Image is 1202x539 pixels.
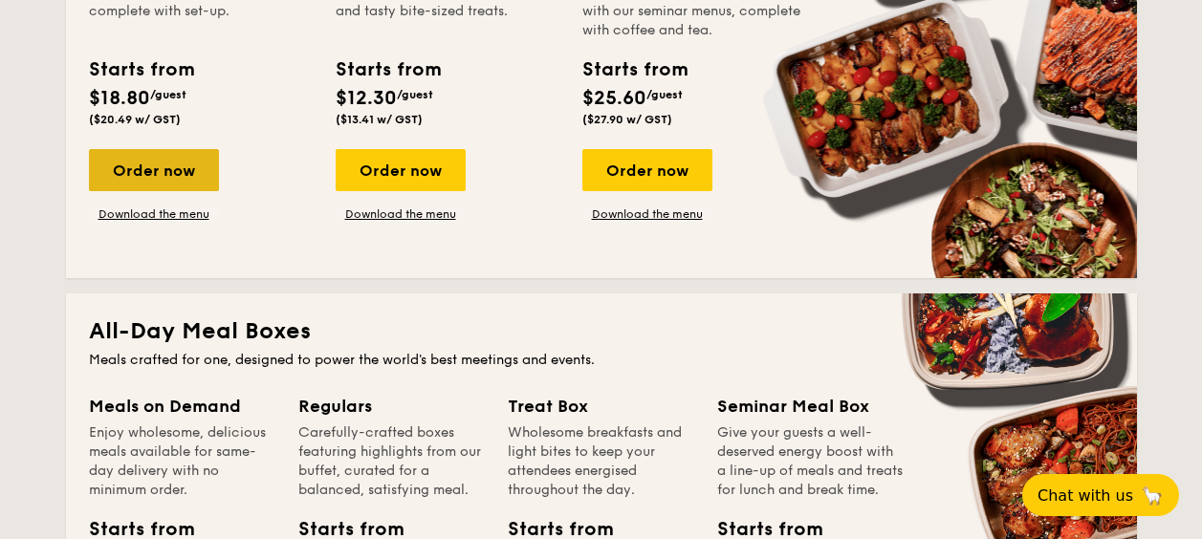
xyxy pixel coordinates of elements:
[582,55,687,84] div: Starts from
[1022,474,1179,516] button: Chat with us🦙
[89,55,193,84] div: Starts from
[717,393,904,420] div: Seminar Meal Box
[1141,485,1164,507] span: 🦙
[1038,486,1133,505] span: Chat with us
[89,351,1114,370] div: Meals crafted for one, designed to power the world's best meetings and events.
[397,88,433,101] span: /guest
[582,113,672,126] span: ($27.90 w/ GST)
[336,87,397,110] span: $12.30
[89,113,181,126] span: ($20.49 w/ GST)
[298,423,485,500] div: Carefully-crafted boxes featuring highlights from our buffet, curated for a balanced, satisfying ...
[508,423,694,500] div: Wholesome breakfasts and light bites to keep your attendees energised throughout the day.
[336,55,440,84] div: Starts from
[646,88,683,101] span: /guest
[298,393,485,420] div: Regulars
[582,87,646,110] span: $25.60
[336,149,466,191] div: Order now
[89,423,275,500] div: Enjoy wholesome, delicious meals available for same-day delivery with no minimum order.
[89,87,150,110] span: $18.80
[508,393,694,420] div: Treat Box
[336,113,423,126] span: ($13.41 w/ GST)
[336,206,466,222] a: Download the menu
[717,423,904,500] div: Give your guests a well-deserved energy boost with a line-up of meals and treats for lunch and br...
[89,149,219,191] div: Order now
[150,88,186,101] span: /guest
[582,149,712,191] div: Order now
[89,316,1114,347] h2: All-Day Meal Boxes
[89,206,219,222] a: Download the menu
[582,206,712,222] a: Download the menu
[89,393,275,420] div: Meals on Demand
